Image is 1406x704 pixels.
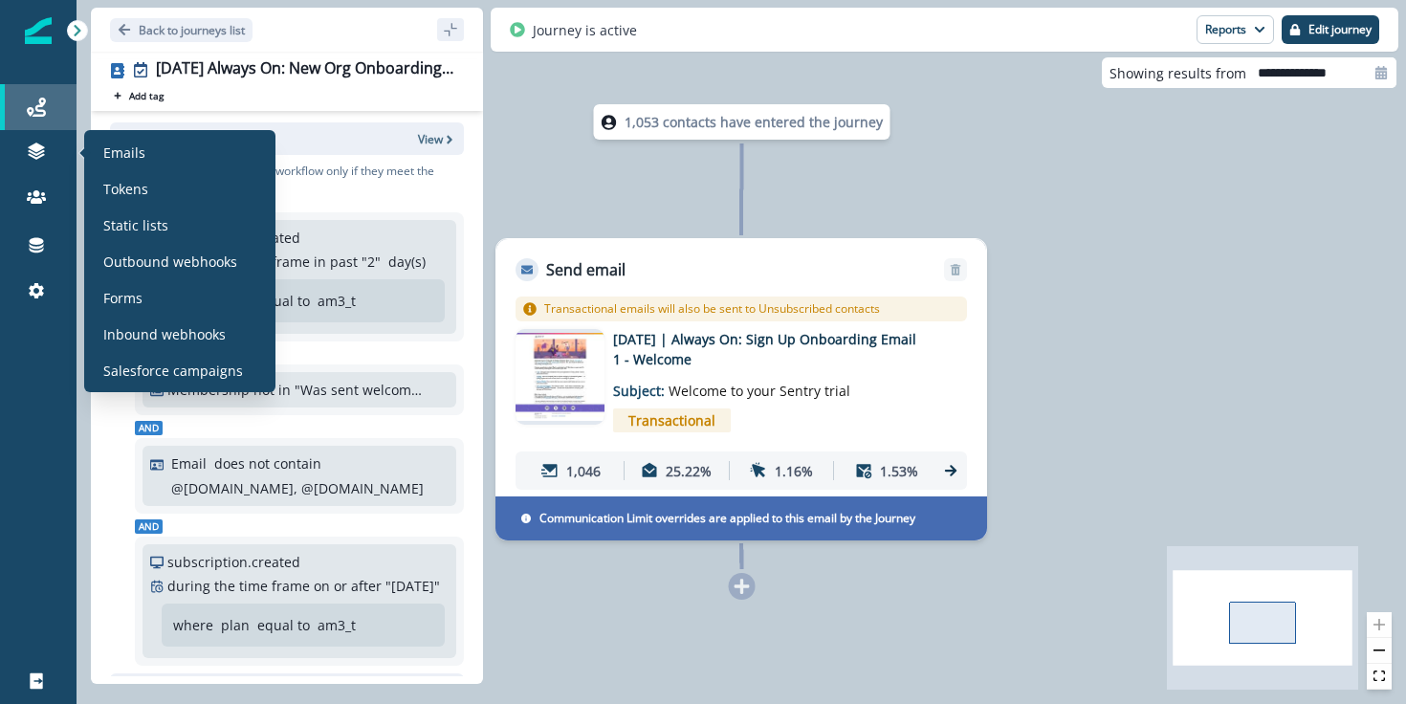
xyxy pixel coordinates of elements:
p: Transactional emails will also be sent to Unsubscribed contacts [544,300,880,318]
p: Tokens [103,179,148,199]
a: Salesforce campaigns [92,356,268,385]
p: Back to journeys list [139,22,245,38]
p: Emails [103,143,145,163]
p: Consider a contact for the workflow only if they meet the following criteria [135,163,464,197]
div: Send emailRemoveTransactional emails will also be sent to Unsubscribed contactsemail asset unavai... [495,238,987,540]
div: 1,053 contacts have entered the journey [559,104,926,140]
button: Go back [110,18,253,42]
button: fit view [1367,664,1392,690]
a: Inbound webhooks [92,319,268,348]
button: View [418,131,456,147]
p: Outbound webhooks [103,252,237,272]
p: Inbound webhooks [103,324,226,344]
p: 1.53% [880,461,918,481]
div: [DATE] Always On: New Org Onboarding - Welcome Email (Transactional) [156,59,456,80]
g: Edge from node-dl-count to 3b460c4d-2f5a-415c-a6ea-24023edeaf54 [741,143,742,235]
img: email asset unavailable [516,333,604,422]
p: Email [171,453,207,473]
p: [DATE] | Always On: Sign Up Onboarding Email 1 - Welcome [613,329,919,369]
p: 1.16% [775,461,813,481]
p: subscription.created [167,552,300,572]
button: Edit journey [1282,15,1379,44]
span: And [135,519,163,534]
p: 1,046 [566,461,601,481]
span: Welcome to your Sentry trial [669,382,850,400]
a: Tokens [92,174,268,203]
p: equal to [257,291,310,311]
p: on or after [314,576,382,596]
p: Salesforce campaigns [103,361,243,381]
button: Reports [1197,15,1274,44]
p: plan [221,615,250,635]
p: equal to [257,615,310,635]
span: Transactional [613,408,731,432]
p: day(s) [388,252,426,272]
p: Communication Limit overrides are applied to this email by the Journey [539,510,915,527]
p: Add tag [129,90,164,101]
p: am3_t [318,291,356,311]
button: zoom out [1367,638,1392,664]
img: Inflection [25,17,52,44]
a: Outbound webhooks [92,247,268,275]
p: Send email [546,258,626,281]
a: Emails [92,138,268,166]
span: And [135,421,163,435]
p: during the time frame [167,576,310,596]
p: 25.22% [666,461,712,481]
p: in past [314,252,358,272]
p: @[DOMAIN_NAME], @[DOMAIN_NAME] [171,478,424,498]
p: am3_t [318,615,356,635]
p: does not contain [214,453,321,473]
p: Forms [103,288,143,308]
p: Edit journey [1308,23,1372,36]
p: "Was sent welcome email from Marketo [DATE]-[DATE] (exclude from onboarding journey)" [295,380,424,400]
p: Static lists [103,215,168,235]
p: Subject: [613,369,852,401]
p: " [DATE] " [385,576,440,596]
button: Add tag [110,88,167,103]
button: sidebar collapse toggle [437,18,464,41]
p: 1,053 contacts have entered the journey [625,112,883,132]
a: Forms [92,283,268,312]
p: where [173,615,213,635]
g: Edge from 3b460c4d-2f5a-415c-a6ea-24023edeaf54 to node-add-under-38e5abda-1d03-478e-9fed-11d68c5e... [741,543,742,569]
p: Showing results from [1109,63,1246,83]
p: " 2 " [362,252,381,272]
p: View [418,131,443,147]
a: Static lists [92,210,268,239]
p: Journey is active [533,20,637,40]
